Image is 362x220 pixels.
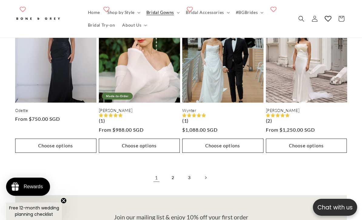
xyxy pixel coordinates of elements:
[15,14,61,24] img: Bone and Grey Bridal
[232,6,266,19] summary: #BGBrides
[186,10,224,15] span: Bridal Accessories
[15,108,96,113] a: Odette
[9,205,59,217] span: Free 12-month wedding planning checklist
[88,22,115,28] span: Bridal Try-on
[313,203,357,212] p: Chat with us
[107,10,135,15] span: Shop by Style
[146,10,174,15] span: Bridal Gowns
[100,3,112,15] button: Add to wishlist
[104,6,143,19] summary: Shop by Style
[182,108,263,113] a: Wynter
[295,12,308,25] summary: Search
[61,198,67,204] button: Close teaser
[199,171,212,184] a: Next page
[99,139,180,153] button: Choose options
[182,139,263,153] button: Choose options
[266,139,347,153] button: Choose options
[266,108,347,113] a: [PERSON_NAME]
[24,184,43,189] div: Rewards
[119,19,149,31] summary: About Us
[236,10,258,15] span: #BGBrides
[84,19,119,31] a: Bridal Try-on
[6,202,62,220] div: Free 12-month wedding planning checklistClose teaser
[13,11,78,26] a: Bone and Grey Bridal
[182,6,232,19] summary: Bridal Accessories
[15,139,96,153] button: Choose options
[150,171,163,184] a: Page 1
[184,3,196,15] button: Add to wishlist
[15,171,347,184] nav: Pagination
[122,22,141,28] span: About Us
[143,6,182,19] summary: Bridal Gowns
[267,3,280,15] button: Add to wishlist
[99,108,180,113] a: [PERSON_NAME]
[88,10,100,15] span: Home
[183,171,196,184] a: Page 3
[166,171,179,184] a: Page 2
[84,6,104,19] a: Home
[313,199,357,216] button: Open chatbox
[17,3,29,15] button: Add to wishlist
